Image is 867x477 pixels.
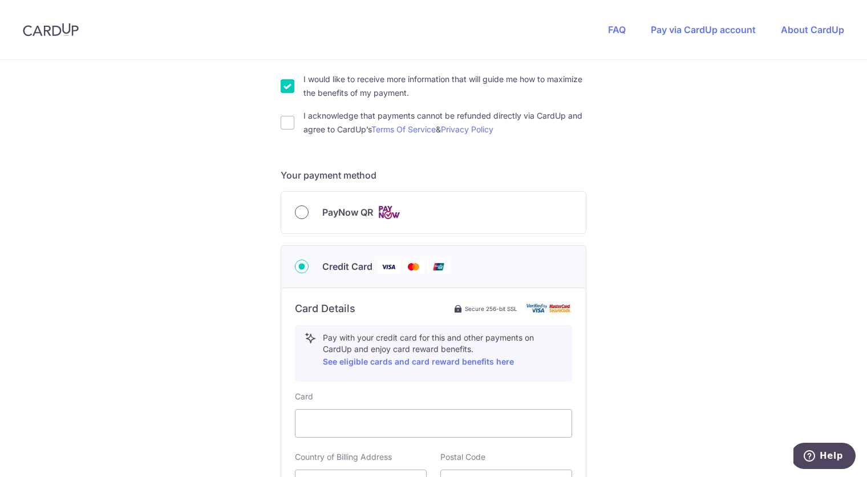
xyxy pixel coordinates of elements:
span: Credit Card [322,260,372,273]
span: Secure 256-bit SSL [465,304,517,313]
img: CardUp [23,23,79,37]
label: I acknowledge that payments cannot be refunded directly via CardUp and agree to CardUp’s & [303,109,586,136]
img: Union Pay [427,260,450,274]
img: card secure [526,304,572,313]
img: Visa [377,260,400,274]
a: About CardUp [781,24,844,35]
span: PayNow QR [322,205,373,219]
img: Cards logo [378,205,400,220]
iframe: Opens a widget where you can find more information [793,443,856,471]
h6: Card Details [295,302,355,316]
a: Privacy Policy [441,124,493,134]
a: Terms Of Service [371,124,436,134]
div: PayNow QR Cards logo [295,205,572,220]
div: Credit Card Visa Mastercard Union Pay [295,260,572,274]
label: Postal Code [440,451,485,463]
h5: Your payment method [281,168,586,182]
p: Pay with your credit card for this and other payments on CardUp and enjoy card reward benefits. [323,332,562,369]
a: FAQ [608,24,626,35]
a: Pay via CardUp account [651,24,756,35]
label: Country of Billing Address [295,451,392,463]
a: See eligible cards and card reward benefits here [323,357,514,366]
img: Mastercard [402,260,425,274]
iframe: Secure card payment input frame [305,417,562,430]
label: I would like to receive more information that will guide me how to maximize the benefits of my pa... [303,72,586,100]
label: Card [295,391,313,402]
